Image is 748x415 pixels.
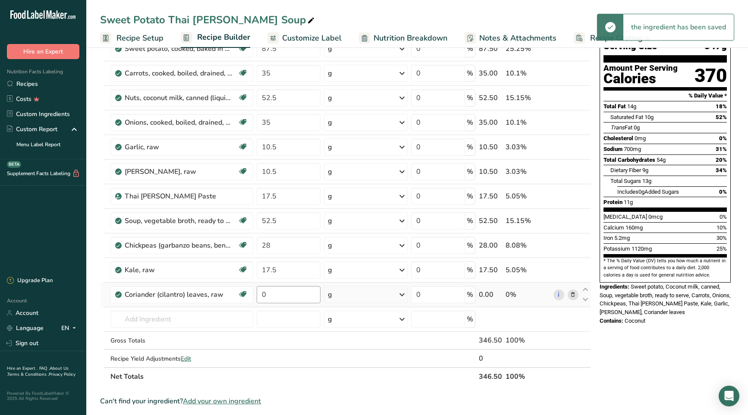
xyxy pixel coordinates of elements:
a: Recipe Builder [181,28,250,48]
div: g [328,216,332,226]
div: g [328,117,332,128]
input: Add Ingredient [110,311,253,328]
span: 0g [634,124,640,131]
a: Language [7,321,44,336]
div: Nuts, coconut milk, canned (liquid expressed from grated meat and water) [125,93,233,103]
span: Contains: [600,318,623,324]
span: 10g [644,114,654,120]
div: g [328,240,332,251]
span: Recipe Costing [590,32,643,44]
div: 100% [506,335,550,346]
span: Potassium [603,245,630,252]
span: Iron [603,235,613,241]
span: 9g [642,167,648,173]
a: Recipe Costing [574,28,651,48]
div: 28.00 [479,240,502,251]
div: Calories [603,72,678,85]
div: g [328,93,332,103]
span: Recipe Builder [197,31,250,43]
a: Notes & Attachments [465,28,556,48]
th: 100% [504,367,552,385]
span: Recipe Setup [116,32,163,44]
div: 10.50 [479,167,502,177]
div: the ingredient has been saved [623,14,734,40]
a: Privacy Policy [49,371,75,377]
div: g [328,289,332,300]
span: Dietary Fiber [610,167,641,173]
span: 20% [716,157,727,163]
span: Customize Label [282,32,342,44]
span: 30% [717,235,727,241]
span: 1120mg [632,245,652,252]
div: 25.25% [506,44,550,54]
a: About Us . [7,365,69,377]
span: 31% [716,146,727,152]
div: BETA [7,161,21,168]
a: Nutrition Breakdown [359,28,447,48]
div: 10.1% [506,68,550,79]
div: Kale, raw [125,265,233,275]
span: Sodium [603,146,622,152]
div: g [328,142,332,152]
div: Gross Totals [110,336,253,345]
div: Onions, cooked, boiled, drained, with salt [125,117,233,128]
div: 0.00 [479,289,502,300]
span: 10% [717,224,727,231]
div: 35.00 [479,117,502,128]
span: Nutrition Breakdown [374,32,447,44]
div: Amount Per Serving [603,64,678,72]
span: Includes Added Sugars [617,189,679,195]
div: Coriander (cilantro) leaves, raw [125,289,233,300]
span: Add your own ingredient [183,396,261,406]
a: Hire an Expert . [7,365,38,371]
span: 52% [716,114,727,120]
span: Calcium [603,224,624,231]
a: Customize Label [267,28,342,48]
div: Custom Report [7,125,57,134]
div: 52.50 [479,93,502,103]
section: % Daily Value * [603,91,727,101]
span: Total Carbohydrates [603,157,655,163]
div: 0 [479,353,502,364]
div: 10.50 [479,142,502,152]
div: Carrots, cooked, boiled, drained, without salt [125,68,233,79]
span: Coconut [625,318,645,324]
section: * The % Daily Value (DV) tells you how much a nutrient in a serving of food contributes to a dail... [603,258,727,279]
div: 87.50 [479,44,502,54]
span: 34% [716,167,727,173]
span: Edit [181,355,191,363]
div: g [328,167,332,177]
div: g [328,191,332,201]
span: Fat [610,124,632,131]
div: 3.03% [506,167,550,177]
div: 17.50 [479,265,502,275]
div: 3.03% [506,142,550,152]
div: 5.05% [506,191,550,201]
span: Ingredients: [600,283,629,290]
div: g [328,265,332,275]
span: 25% [717,245,727,252]
div: 10.1% [506,117,550,128]
button: Hire an Expert [7,44,79,59]
th: 346.50 [477,367,504,385]
div: Upgrade Plan [7,277,53,285]
div: Chickpeas (garbanzo beans, bengal gram), mature seeds, raw [125,240,233,251]
div: [PERSON_NAME], raw [125,167,233,177]
span: Notes & Attachments [479,32,556,44]
div: 15.15% [506,93,550,103]
a: i [553,289,564,300]
span: 0g [638,189,644,195]
div: Sweet potato, cooked, baked in skin, flesh, without salt [125,44,233,54]
span: 14g [627,103,636,110]
div: Soup, vegetable broth, ready to serve [125,216,233,226]
div: g [328,44,332,54]
a: Recipe Setup [100,28,163,48]
div: 15.15% [506,216,550,226]
div: 5.05% [506,265,550,275]
div: Can't find your ingredient? [100,396,591,406]
a: FAQ . [39,365,50,371]
i: Trans [610,124,625,131]
span: 54g [657,157,666,163]
span: 0mg [635,135,646,141]
span: Sweet potato, Coconut milk, canned, Soup, vegetable broth, ready to serve, Carrots, Onions, Chick... [600,283,731,315]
